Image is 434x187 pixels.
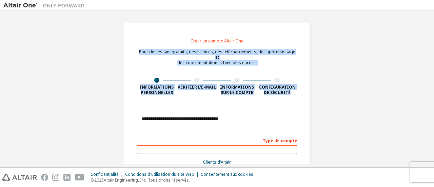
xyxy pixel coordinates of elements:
[220,84,254,95] font: Informations sur le compte
[177,60,257,66] font: de la documentation et bien plus encore.
[3,2,88,9] img: Altaïr Un
[178,84,216,90] font: Vérifier l'e-mail
[191,38,243,44] font: Créer un compte Altair One
[91,171,119,177] font: Confidentialité
[94,177,104,183] font: 2025
[75,174,84,181] img: youtube.svg
[259,84,296,95] font: Configuration de sécurité
[125,171,194,177] font: Conditions d'utilisation du site Web
[104,177,190,183] font: Altair Engineering, Inc. Tous droits réservés.
[203,159,231,165] font: Clients d'Altair
[140,84,174,95] font: Informations personnelles
[139,49,295,60] font: Pour des essais gratuits, des licences, des téléchargements, de l'apprentissage et
[41,174,48,181] img: facebook.svg
[2,174,37,181] img: altair_logo.svg
[263,138,297,144] font: Type de compte
[52,174,59,181] img: instagram.svg
[91,177,94,183] font: ©
[201,171,253,177] font: Consentement aux cookies
[63,174,71,181] img: linkedin.svg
